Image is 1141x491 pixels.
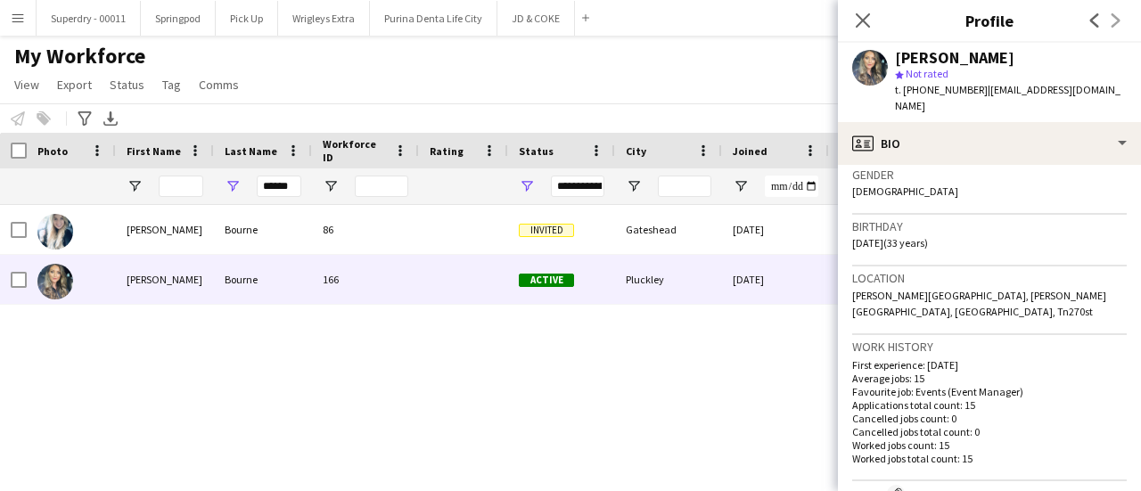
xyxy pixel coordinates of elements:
[110,77,144,93] span: Status
[50,73,99,96] a: Export
[852,425,1127,438] p: Cancelled jobs total count: 0
[615,205,722,254] div: Gateshead
[895,50,1014,66] div: [PERSON_NAME]
[430,144,464,158] span: Rating
[852,412,1127,425] p: Cancelled jobs count: 0
[852,218,1127,234] h3: Birthday
[733,144,768,158] span: Joined
[141,1,216,36] button: Springpod
[895,83,988,96] span: t. [PHONE_NUMBER]
[257,176,301,197] input: Last Name Filter Input
[159,176,203,197] input: First Name Filter Input
[906,67,948,80] span: Not rated
[323,178,339,194] button: Open Filter Menu
[852,236,928,250] span: [DATE] (33 years)
[852,339,1127,355] h3: Work history
[370,1,497,36] button: Purina Denta Life City
[852,438,1127,452] p: Worked jobs count: 15
[57,77,92,93] span: Export
[103,73,152,96] a: Status
[37,264,73,299] img: Georgina Bourne
[116,205,214,254] div: [PERSON_NAME]
[37,214,73,250] img: Georgie Bourne
[127,144,181,158] span: First Name
[852,184,958,198] span: [DEMOGRAPHIC_DATA]
[519,224,574,237] span: Invited
[127,178,143,194] button: Open Filter Menu
[162,77,181,93] span: Tag
[852,385,1127,398] p: Favourite job: Events (Event Manager)
[214,255,312,304] div: Bourne
[733,178,749,194] button: Open Filter Menu
[312,255,419,304] div: 166
[225,144,277,158] span: Last Name
[74,108,95,129] app-action-btn: Advanced filters
[852,372,1127,385] p: Average jobs: 15
[312,205,419,254] div: 86
[155,73,188,96] a: Tag
[355,176,408,197] input: Workforce ID Filter Input
[14,77,39,93] span: View
[192,73,246,96] a: Comms
[626,178,642,194] button: Open Filter Menu
[722,205,829,254] div: [DATE]
[116,255,214,304] div: [PERSON_NAME]
[658,176,711,197] input: City Filter Input
[37,144,68,158] span: Photo
[838,122,1141,165] div: Bio
[519,178,535,194] button: Open Filter Menu
[214,205,312,254] div: Bourne
[626,144,646,158] span: City
[323,137,387,164] span: Workforce ID
[852,452,1127,465] p: Worked jobs total count: 15
[37,1,141,36] button: Superdry - 00011
[14,43,145,70] span: My Workforce
[895,83,1120,112] span: | [EMAIL_ADDRESS][DOMAIN_NAME]
[225,178,241,194] button: Open Filter Menu
[519,274,574,287] span: Active
[7,73,46,96] a: View
[519,144,554,158] span: Status
[852,270,1127,286] h3: Location
[765,176,818,197] input: Joined Filter Input
[100,108,121,129] app-action-btn: Export XLSX
[216,1,278,36] button: Pick Up
[722,255,829,304] div: [DATE]
[497,1,575,36] button: JD & COKE
[852,358,1127,372] p: First experience: [DATE]
[852,167,1127,183] h3: Gender
[278,1,370,36] button: Wrigleys Extra
[852,398,1127,412] p: Applications total count: 15
[838,9,1141,32] h3: Profile
[615,255,722,304] div: Pluckley
[852,289,1106,318] span: [PERSON_NAME][GEOGRAPHIC_DATA], [PERSON_NAME][GEOGRAPHIC_DATA], [GEOGRAPHIC_DATA], Tn270st
[199,77,239,93] span: Comms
